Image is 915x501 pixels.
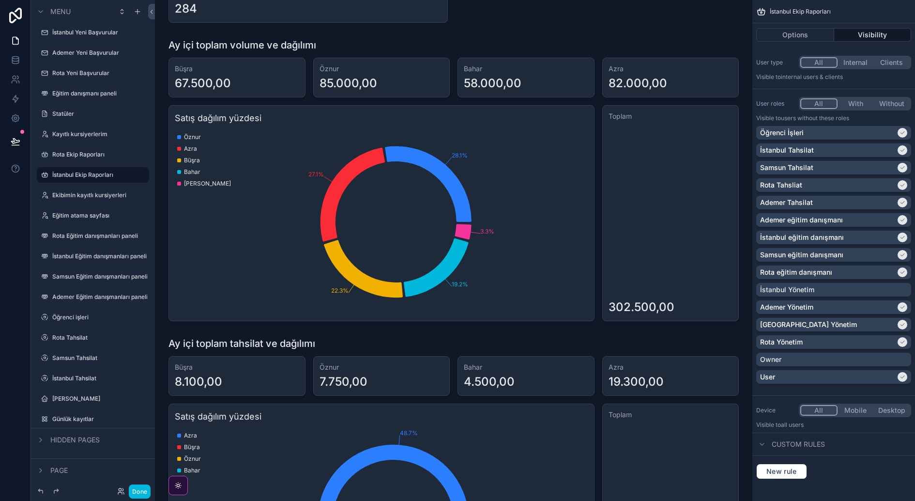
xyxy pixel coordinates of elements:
[52,110,143,118] label: Statüler
[52,313,143,321] label: Öğrenci işleri
[760,372,775,382] p: User
[781,114,849,122] span: Users without these roles
[52,49,143,57] label: Ademer Yeni Başvurular
[756,100,795,108] label: User roles
[756,407,795,414] label: Device
[760,285,814,295] p: İstanbul Yönetim
[760,302,813,312] p: Ademer Yönetim
[52,232,143,240] label: Rota Eğitim danışmanları paneli
[756,421,911,429] p: Visible to
[52,334,143,342] label: Rota Tahsilat
[52,375,143,382] label: İstanbul Tahsilat
[52,293,147,301] label: Ademer Eğitim danışmanları paneli
[760,163,813,172] p: Samsun Tahsilat
[760,128,804,138] p: Öğrenci İşleri
[838,98,874,109] button: With
[800,405,838,416] button: All
[760,320,857,329] p: [GEOGRAPHIC_DATA] Yönetim
[838,405,874,416] button: Mobile
[756,114,911,122] p: Visible to
[838,57,874,68] button: Internal
[760,267,832,277] p: Rota eğitim danışmanı
[52,69,143,77] label: Rota Yeni Başvurular
[52,273,147,281] label: Samsun Eğitim danışmanları paneli
[52,191,143,199] label: Ekibimin kayıtlı kursiyerleri
[760,337,803,347] p: Rota Yönetim
[52,395,143,403] label: [PERSON_NAME]
[800,98,838,109] button: All
[772,439,825,449] span: Custom rules
[762,467,801,476] span: New rule
[781,421,804,428] span: all users
[770,8,831,16] span: İstanbul Ekip Raporları
[50,435,100,445] span: Hidden pages
[760,215,843,225] p: Ademer eğitim danışmanı
[760,233,844,242] p: İstanbul eğitim danışmanı
[52,130,143,138] label: Kayıtlı kursiyerlerim
[800,57,838,68] button: All
[756,464,807,479] button: New rule
[873,98,910,109] button: Without
[834,28,912,42] button: Visibility
[52,29,143,36] label: İstanbul Yeni Başvurular
[781,73,843,80] span: Internal users & clients
[756,59,795,66] label: User type
[873,57,910,68] button: Clients
[760,250,843,260] p: Samsun eğitim danışmanı
[760,180,802,190] p: Rota Tahsliat
[52,354,143,362] label: Samsun Tahsilat
[873,405,910,416] button: Desktop
[760,145,814,155] p: İstanbul Tahsilat
[52,171,143,179] label: İstanbul Ekip Raporları
[760,198,813,207] p: Ademer Tahsilat
[50,7,71,16] span: Menu
[756,73,911,81] p: Visible to
[129,485,151,499] button: Done
[50,466,68,475] span: Page
[52,151,143,158] label: Rota Ekip Raporları
[52,252,147,260] label: İstanbul Eğitim danışmanları paneli
[760,355,781,364] p: Owner
[52,90,143,97] label: Eğitim danışmanı paneli
[52,415,143,423] label: Günlük kayıtlar
[756,28,834,42] button: Options
[52,212,143,219] label: Eğitim atama sayfası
